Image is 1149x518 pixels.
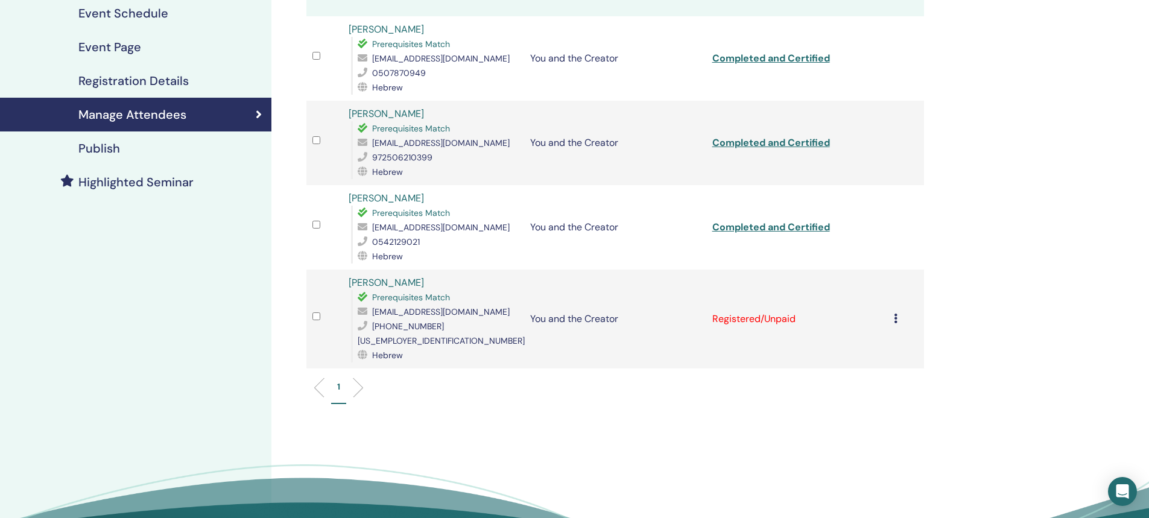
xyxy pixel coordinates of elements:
h4: Event Page [78,40,141,54]
span: [EMAIL_ADDRESS][DOMAIN_NAME] [372,222,510,233]
td: You and the Creator [524,185,706,270]
h4: Publish [78,141,120,156]
span: Hebrew [372,350,403,361]
span: [EMAIL_ADDRESS][DOMAIN_NAME] [372,53,510,64]
a: [PERSON_NAME] [349,23,424,36]
span: 0507870949 [372,68,426,78]
span: 0542129021 [372,236,420,247]
h4: Manage Attendees [78,107,186,122]
span: Hebrew [372,82,403,93]
h4: Highlighted Seminar [78,175,194,189]
a: Completed and Certified [712,52,830,65]
a: Completed and Certified [712,136,830,149]
a: [PERSON_NAME] [349,107,424,120]
span: Hebrew [372,166,403,177]
span: Prerequisites Match [372,39,450,49]
span: Hebrew [372,251,403,262]
h4: Event Schedule [78,6,168,21]
td: You and the Creator [524,270,706,368]
span: [EMAIL_ADDRESS][DOMAIN_NAME] [372,137,510,148]
span: Prerequisites Match [372,207,450,218]
span: [PHONE_NUMBER][US_EMPLOYER_IDENTIFICATION_NUMBER] [358,321,525,346]
a: [PERSON_NAME] [349,276,424,289]
a: Completed and Certified [712,221,830,233]
div: Open Intercom Messenger [1108,477,1137,506]
span: Prerequisites Match [372,123,450,134]
td: You and the Creator [524,101,706,185]
span: Prerequisites Match [372,292,450,303]
td: You and the Creator [524,16,706,101]
p: 1 [337,381,340,393]
h4: Registration Details [78,74,189,88]
a: [PERSON_NAME] [349,192,424,204]
span: [EMAIL_ADDRESS][DOMAIN_NAME] [372,306,510,317]
span: 972506210399 [372,152,432,163]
